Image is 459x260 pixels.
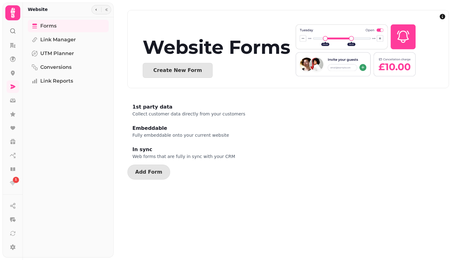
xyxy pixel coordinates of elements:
a: Link Manager [28,33,109,46]
a: Conversions [28,61,109,74]
h2: Website [28,6,48,13]
div: Create New Form [153,68,202,73]
span: In sync [132,146,152,152]
a: Forms [28,20,109,32]
span: Forms [40,22,57,30]
a: UTM Planner [28,47,109,60]
span: Link Manager [40,36,76,43]
span: Embeddable [132,125,167,131]
span: UTM Planner [40,50,74,57]
span: 1 [15,178,17,182]
span: 1st party data [132,104,172,110]
div: Fully embeddable onto your current website [132,132,449,138]
span: Conversions [40,64,72,71]
div: Web forms that are fully in sync with your CRM [132,153,449,160]
div: Collect customer data directly from your customers [132,111,449,117]
div: Website Forms [143,38,296,57]
button: Create New Form [143,63,213,78]
a: Link Reports [28,75,109,87]
span: Add Form [135,170,162,175]
a: 1 [7,177,19,189]
span: Link Reports [40,77,73,85]
button: Add Form [127,165,170,180]
img: header [296,23,416,78]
